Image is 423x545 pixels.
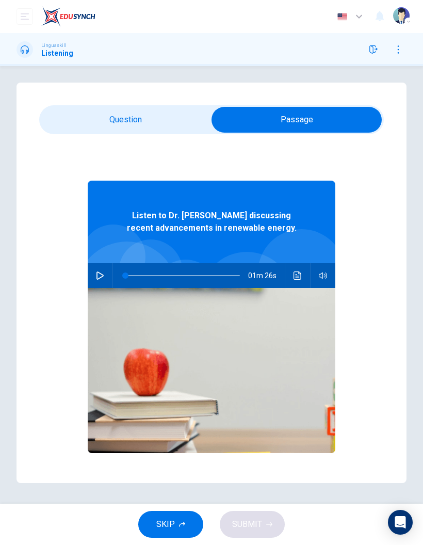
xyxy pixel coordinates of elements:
div: Open Intercom Messenger [388,510,413,535]
button: open mobile menu [17,8,33,25]
span: Listen to Dr. [PERSON_NAME] discussing recent advancements in renewable energy. [121,210,302,234]
img: EduSynch logo [41,6,95,27]
span: SKIP [156,517,175,532]
img: en [336,13,349,21]
button: SKIP [138,511,203,538]
img: Profile picture [393,7,410,24]
button: Click to see the audio transcription [289,263,306,288]
h1: Listening [41,49,73,57]
span: 01m 26s [248,263,285,288]
span: Linguaskill [41,42,67,49]
img: Listen to Dr. Helen Smith discussing recent advancements in renewable energy. [88,288,335,453]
